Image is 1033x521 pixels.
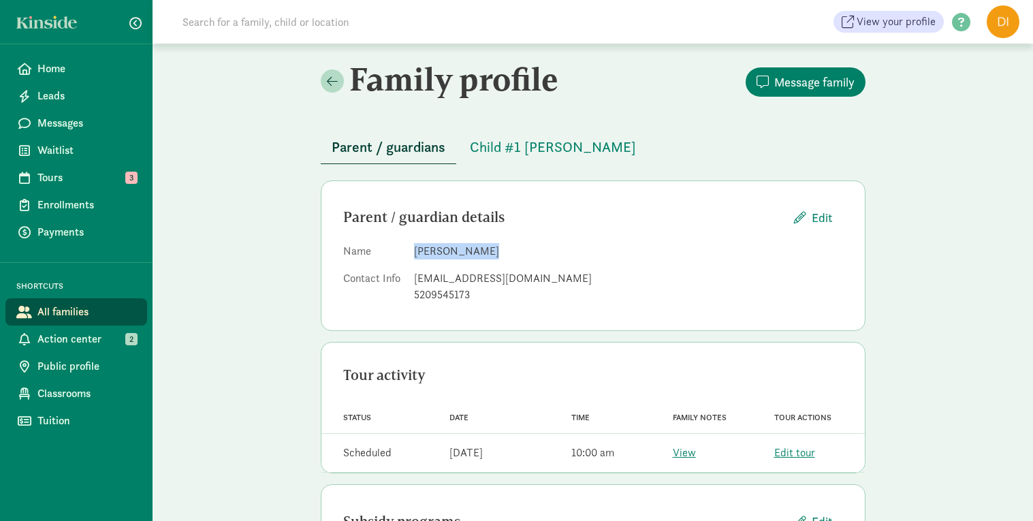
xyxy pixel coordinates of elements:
div: Scheduled [343,445,392,461]
span: Child #1 [PERSON_NAME] [470,136,636,158]
div: [EMAIL_ADDRESS][DOMAIN_NAME] [414,270,843,287]
div: 10:00 am [571,445,614,461]
dd: [PERSON_NAME] [414,243,843,259]
span: Public profile [37,358,136,375]
dt: Name [343,243,403,265]
span: Message family [774,73,855,91]
button: Child #1 [PERSON_NAME] [459,131,647,163]
a: All families [5,298,147,326]
span: Payments [37,224,136,240]
span: Tour actions [774,413,831,422]
span: Classrooms [37,385,136,402]
span: Enrollments [37,197,136,213]
input: Search for a family, child or location [174,8,556,35]
span: Leads [37,88,136,104]
a: View [673,445,696,460]
a: Leads [5,82,147,110]
button: Edit [783,203,843,232]
a: Action center 2 [5,326,147,353]
span: Tours [37,170,136,186]
a: View your profile [833,11,944,33]
div: 5209545173 [414,287,843,303]
span: Edit [812,208,832,227]
span: Family notes [673,413,727,422]
a: Edit tour [774,445,815,460]
span: Parent / guardians [332,136,445,158]
a: Tuition [5,407,147,435]
a: Classrooms [5,380,147,407]
a: Child #1 [PERSON_NAME] [459,140,647,155]
span: Time [571,413,590,422]
span: Waitlist [37,142,136,159]
iframe: Chat Widget [965,456,1033,521]
span: Home [37,61,136,77]
div: Parent / guardian details [343,206,783,228]
h2: Family profile [321,60,590,98]
span: 2 [125,333,138,345]
a: Parent / guardians [321,140,456,155]
span: 3 [125,172,138,184]
span: Date [449,413,468,422]
a: Public profile [5,353,147,380]
span: View your profile [857,14,936,30]
div: [DATE] [449,445,483,461]
dt: Contact Info [343,270,403,309]
button: Parent / guardians [321,131,456,164]
span: Status [343,413,371,422]
a: Home [5,55,147,82]
button: Message family [746,67,865,97]
span: Tuition [37,413,136,429]
a: Tours 3 [5,164,147,191]
span: Action center [37,331,136,347]
a: Waitlist [5,137,147,164]
a: Payments [5,219,147,246]
span: Messages [37,115,136,131]
span: All families [37,304,136,320]
a: Messages [5,110,147,137]
a: Enrollments [5,191,147,219]
div: Tour activity [343,364,843,386]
